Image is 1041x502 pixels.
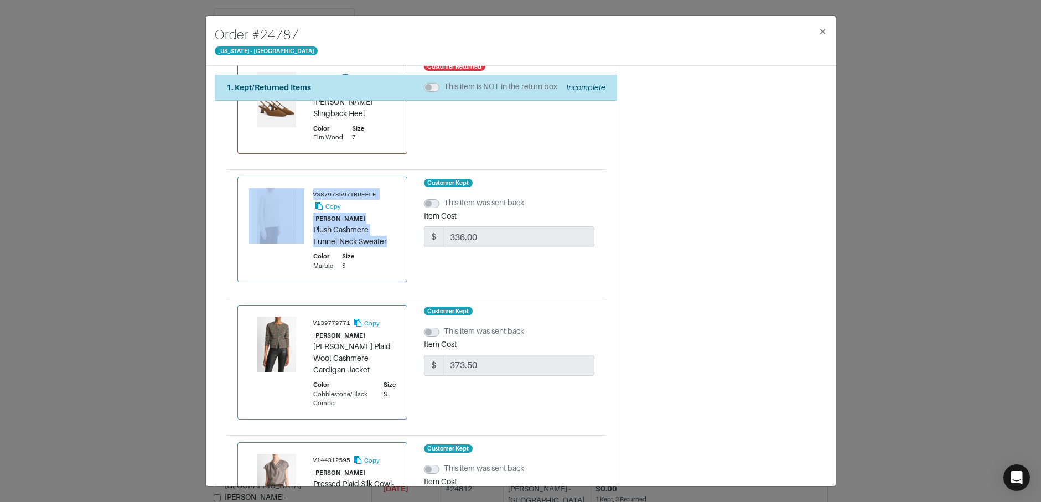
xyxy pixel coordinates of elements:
div: [PERSON_NAME] Plaid Wool-Cashmere Cardigan Jacket [313,341,396,376]
strong: 1. Kept/Returned Items [226,83,311,92]
div: 7 [352,133,364,142]
small: [PERSON_NAME] [313,469,365,476]
label: Item Cost [424,210,457,222]
button: Copy [313,200,341,213]
small: [PERSON_NAME] [313,332,365,339]
small: VS87978597TRUFFLE [313,192,376,198]
label: This item was sent back [444,463,524,474]
label: This item was sent back [444,325,524,337]
span: Customer Kept [424,179,473,188]
span: Customer Kept [424,444,473,453]
div: [PERSON_NAME] Slingback Heel [313,96,396,120]
div: Open Intercom Messenger [1003,464,1030,491]
div: S [384,390,396,399]
span: [US_STATE] - [GEOGRAPHIC_DATA] [215,46,318,55]
small: Copy [364,320,380,327]
div: Color [313,380,375,390]
img: Product [249,317,304,372]
label: This item was sent back [444,197,524,209]
img: Product [249,72,304,127]
small: V144312595 [313,457,350,464]
span: Customer Kept [424,307,473,315]
span: × [819,24,827,39]
div: Size [342,252,354,261]
em: Incomplete [566,83,605,92]
div: Size [384,380,396,390]
label: This item is NOT in the return box [444,81,557,92]
img: Product [249,188,304,244]
div: Color [313,252,333,261]
small: Copy [325,203,341,210]
button: Copy [352,317,380,329]
div: Size [352,124,364,133]
button: Copy [352,454,380,467]
div: S [342,261,354,271]
label: Item Cost [424,339,457,350]
small: V139779771 [313,320,350,327]
label: Item Cost [424,476,457,488]
span: $ [424,226,443,247]
button: Copy [341,72,369,85]
div: Pressed Plaid Silk Cowl-Neck Blouse [313,478,396,501]
div: Plush Cashmere Funnel-Neck Sweater [313,224,396,247]
div: Color [313,124,343,133]
span: $ [424,355,443,376]
div: Marble [313,261,333,271]
button: Close [810,16,836,47]
h4: Order # 24787 [215,25,318,45]
small: [PERSON_NAME] [313,215,365,222]
div: Elm Wood [313,133,343,142]
span: Customer Returned [424,62,485,71]
small: Copy [364,457,380,464]
div: Cobblestone/Black Combo [313,390,375,408]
